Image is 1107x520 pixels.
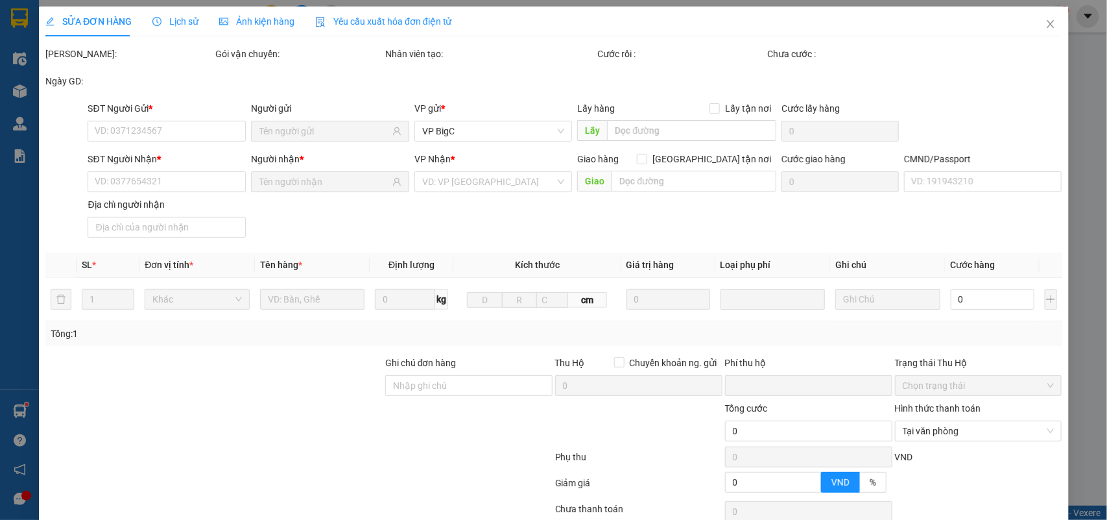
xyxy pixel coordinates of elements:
span: Cước hàng [951,260,995,270]
div: VP gửi [414,101,573,116]
span: Tại văn phòng [902,421,1054,441]
span: Lấy [577,120,607,141]
div: Phí thu hộ [724,356,892,375]
label: Cước lấy hàng [781,103,840,114]
input: Tên người gửi [259,124,390,138]
input: Ghi chú đơn hàng [385,375,553,396]
span: Khác [152,290,242,309]
span: Định lượng [388,260,434,270]
span: picture [219,17,228,26]
div: Người gửi [251,101,409,116]
b: GỬI : VP BigC [16,94,125,116]
span: Giao hàng [577,154,619,164]
span: Chuyển khoản ng. gửi [624,356,722,370]
span: kg [435,289,448,310]
span: Giao [577,171,612,192]
span: SL [82,260,92,270]
span: VP Nhận [414,154,451,164]
li: Số 10 ngõ 15 Ngọc Hồi, Q.[PERSON_NAME], [GEOGRAPHIC_DATA] [121,32,542,48]
div: Ngày GD: [45,74,213,88]
input: Địa chỉ của người nhận [88,217,246,238]
span: Thu Hộ [554,358,584,368]
span: Lịch sử [152,16,198,27]
button: delete [51,289,71,310]
span: VND [831,477,849,488]
input: Dọc đường [612,171,776,192]
th: Loại phụ phí [715,253,831,278]
span: VP BigC [422,121,565,141]
input: Dọc đường [607,120,776,141]
span: user [392,127,401,136]
label: Cước giao hàng [781,154,846,164]
button: Close [1032,6,1068,43]
div: Phụ thu [554,450,724,473]
span: user [392,177,401,186]
input: Tên người nhận [259,175,390,189]
div: Tổng: 1 [51,327,428,341]
span: Lấy hàng [577,103,615,114]
div: Gói vận chuyển: [215,47,383,61]
span: Yêu cầu xuất hóa đơn điện tử [315,16,452,27]
span: Ảnh kiện hàng [219,16,294,27]
div: SĐT Người Gửi [88,101,246,116]
span: clock-circle [152,17,161,26]
div: Trạng thái Thu Hộ [894,356,1062,370]
li: Hotline: 19001155 [121,48,542,64]
span: Kích thước [515,260,560,270]
span: [GEOGRAPHIC_DATA] tận nơi [647,152,776,166]
div: SĐT Người Nhận [88,152,246,166]
input: C [536,292,568,308]
th: Ghi chú [830,253,946,278]
span: edit [45,17,54,26]
img: icon [315,17,326,27]
span: close [1045,19,1055,29]
span: Tổng cước [724,403,767,414]
button: plus [1045,289,1057,310]
div: Nhân viên tạo: [385,47,595,61]
span: SỬA ĐƠN HÀNG [45,16,132,27]
div: Cước rồi : [597,47,765,61]
label: Ghi chú đơn hàng [385,358,457,368]
div: CMND/Passport [904,152,1062,166]
span: Đơn vị tính [145,260,193,270]
input: Cước lấy hàng [781,121,899,142]
div: Giảm giá [554,476,724,499]
span: Lấy tận nơi [720,101,776,116]
input: VD: Bàn, Ghế [260,289,365,310]
input: Ghi Chú [835,289,940,310]
input: D [467,292,502,308]
span: VND [894,452,912,462]
div: Chưa cước : [767,47,934,61]
div: Địa chỉ người nhận [88,197,246,212]
span: Chọn trạng thái [902,376,1054,395]
span: cm [568,292,607,308]
div: Người nhận [251,152,409,166]
span: Giá trị hàng [626,260,674,270]
img: logo.jpg [16,16,81,81]
input: R [502,292,537,308]
div: [PERSON_NAME]: [45,47,213,61]
span: Tên hàng [260,260,302,270]
input: 0 [626,289,709,310]
span: % [869,477,875,488]
label: Hình thức thanh toán [894,403,981,414]
input: Cước giao hàng [781,171,899,192]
